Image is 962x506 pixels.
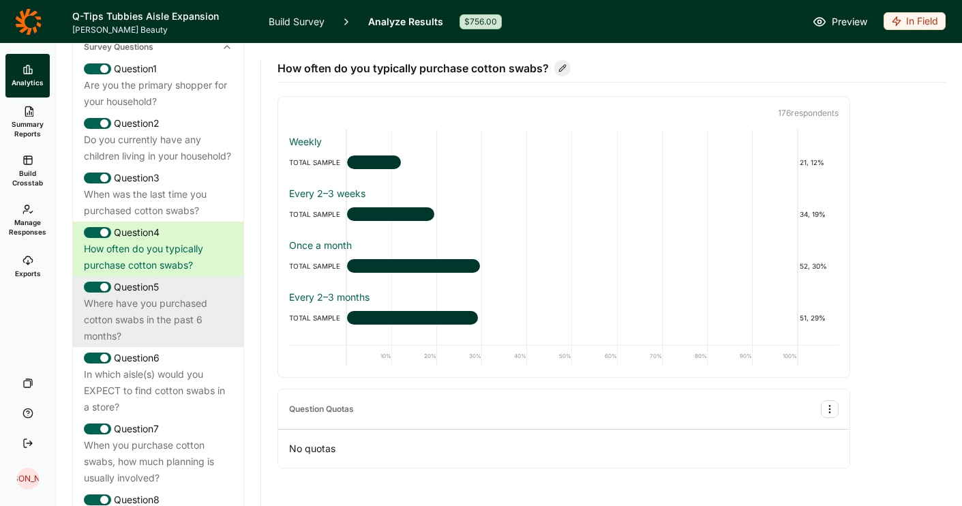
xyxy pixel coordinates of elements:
div: 30% [437,346,482,366]
div: 10% [347,346,392,366]
div: Question 3 [84,170,232,186]
div: How often do you typically purchase cotton swabs? [84,241,232,273]
span: Manage Responses [9,218,46,237]
div: Question 5 [84,279,232,295]
span: Preview [832,14,867,30]
div: 90% [708,346,753,366]
button: Quota Options [821,400,839,418]
span: Summary Reports [11,119,44,138]
div: 50% [527,346,572,366]
div: 60% [572,346,617,366]
span: How often do you typically purchase cotton swabs? [277,60,549,76]
a: Manage Responses [5,196,50,245]
button: In Field [884,12,946,31]
div: 20% [392,346,437,366]
div: 21, 12% [798,154,839,170]
p: No quotas [278,430,850,468]
a: Exports [5,245,50,288]
div: TOTAL SAMPLE [289,154,347,170]
div: 34, 19% [798,206,839,222]
div: [PERSON_NAME] [17,468,39,490]
span: [PERSON_NAME] Beauty [72,25,252,35]
a: Summary Reports [5,98,50,147]
div: Question 7 [84,421,232,437]
div: 40% [482,346,527,366]
div: TOTAL SAMPLE [289,310,347,326]
div: Where have you purchased cotton swabs in the past 6 months? [84,295,232,344]
div: Do you currently have any children living in your household? [84,132,232,164]
span: Build Crosstab [11,168,44,188]
div: Weekly [289,135,839,149]
span: Exports [15,269,41,278]
div: In Field [884,12,946,30]
div: When was the last time you purchased cotton swabs? [84,186,232,219]
div: TOTAL SAMPLE [289,206,347,222]
div: Once a month [289,239,839,252]
div: TOTAL SAMPLE [289,258,347,274]
div: Survey Questions [73,36,243,58]
div: Question 1 [84,61,232,77]
p: 176 respondent s [289,108,839,119]
a: Analytics [5,54,50,98]
div: 70% [618,346,663,366]
div: Every 2–3 months [289,291,839,304]
a: Build Crosstab [5,147,50,196]
span: Analytics [12,78,44,87]
a: Preview [813,14,867,30]
div: In which aisle(s) would you EXPECT to find cotton swabs in a store? [84,366,232,415]
div: 1-2 times a year [289,342,839,356]
div: Question Quotas [289,404,354,415]
div: 100% [753,346,798,366]
div: Every 2–3 weeks [289,187,839,200]
div: 80% [663,346,708,366]
div: 51, 29% [798,310,839,326]
div: Question 2 [84,115,232,132]
div: Are you the primary shopper for your household? [84,77,232,110]
div: 52, 30% [798,258,839,274]
div: When you purchase cotton swabs, how much planning is usually involved? [84,437,232,486]
div: Question 4 [84,224,232,241]
div: $756.00 [460,14,502,29]
div: Question 6 [84,350,232,366]
h1: Q-Tips Tubbies Aisle Expansion [72,8,252,25]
